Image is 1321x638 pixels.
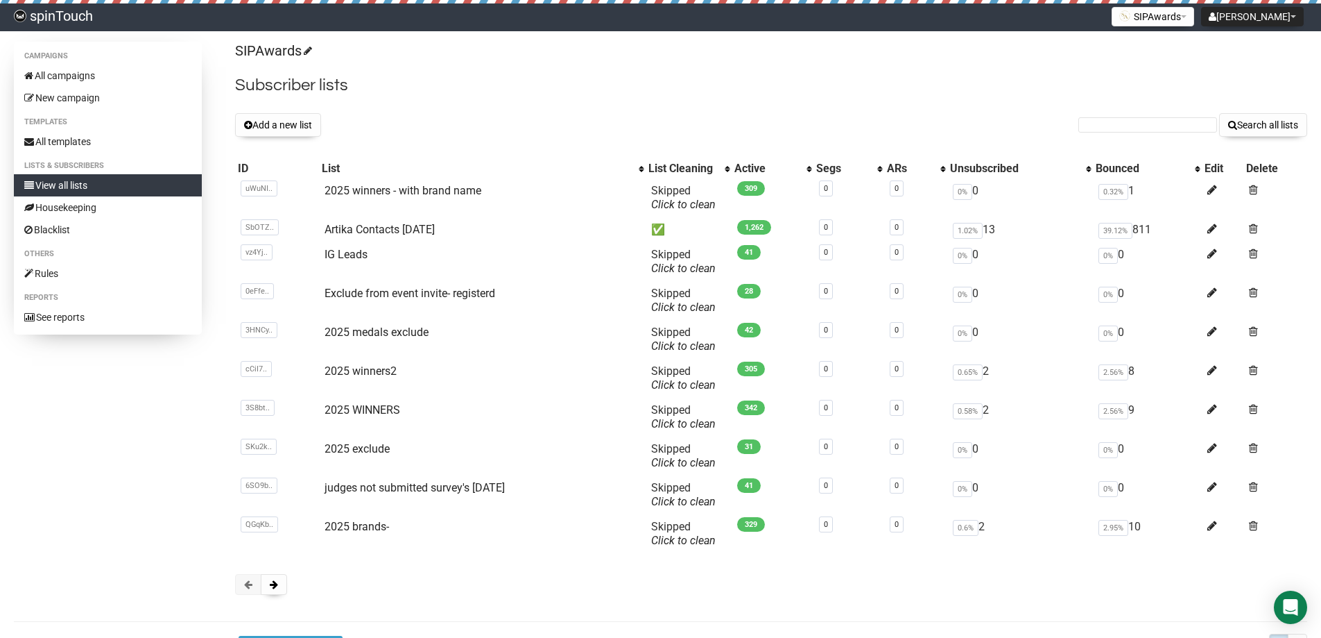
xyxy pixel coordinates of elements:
a: 0 [895,520,899,529]
span: 0% [953,326,972,342]
span: 0% [1098,442,1118,458]
td: ✅ [646,217,732,242]
span: Skipped [651,442,716,469]
span: 41 [737,478,761,493]
span: Skipped [651,248,716,275]
a: 0 [824,248,828,257]
img: 03d9c63169347288d6280a623f817d70 [14,10,26,22]
div: Edit [1205,162,1241,176]
li: Others [14,246,202,262]
span: 0% [1098,248,1118,264]
span: 1.02% [953,223,983,239]
a: Blacklist [14,219,202,241]
span: 342 [737,401,765,415]
a: 2025 winners - with brand name [325,184,481,197]
td: 2 [947,514,1093,553]
td: 2 [947,359,1093,398]
li: Reports [14,289,202,306]
a: 0 [824,442,828,451]
span: Skipped [651,403,716,430]
div: Bounced [1096,162,1188,176]
a: Click to clean [651,262,716,275]
td: 0 [947,476,1093,514]
img: 1.png [1119,10,1130,22]
span: SbOTZ.. [241,219,279,235]
div: Delete [1246,162,1304,176]
div: Active [734,162,800,176]
button: Search all lists [1219,113,1307,137]
a: Click to clean [651,339,716,353]
td: 0 [947,281,1093,320]
span: 0% [953,184,972,200]
span: 0.65% [953,364,983,380]
a: 0 [824,223,828,232]
span: 0% [953,481,972,497]
h2: Subscriber lists [235,73,1307,98]
a: judges not submitted survey's [DATE] [325,481,505,494]
span: 0.58% [953,403,983,419]
th: Segs: No sort applied, activate to apply an ascending sort [813,159,884,178]
a: Click to clean [651,417,716,430]
th: Unsubscribed: No sort applied, activate to apply an ascending sort [947,159,1093,178]
a: Click to clean [651,534,716,547]
span: uWuNI.. [241,181,277,196]
td: 0 [1093,281,1202,320]
span: 41 [737,245,761,260]
a: Click to clean [651,301,716,314]
span: 2.56% [1098,403,1128,419]
a: Click to clean [651,378,716,392]
span: 305 [737,362,765,376]
span: SKu2k.. [241,439,277,455]
a: 2025 WINNERS [325,403,400,417]
li: Lists & subscribers [14,158,202,174]
a: Click to clean [651,495,716,508]
td: 0 [947,437,1093,476]
span: Skipped [651,520,716,547]
span: 309 [737,181,765,196]
a: All campaigns [14,65,202,87]
button: SIPAwards [1112,7,1194,26]
div: ID [238,162,316,176]
a: 0 [824,403,828,412]
th: Edit: No sort applied, sorting is disabled [1202,159,1243,178]
td: 10 [1093,514,1202,553]
a: 0 [895,442,899,451]
li: Campaigns [14,48,202,65]
a: 0 [824,520,828,529]
span: 0% [953,248,972,264]
span: Skipped [651,364,716,392]
a: IG Leads [325,248,368,261]
a: 0 [824,184,828,193]
th: ID: No sort applied, sorting is disabled [235,159,319,178]
a: 0 [895,403,899,412]
td: 0 [947,320,1093,359]
span: 3HNCy.. [241,322,277,338]
div: Open Intercom Messenger [1274,591,1307,624]
span: 3S8bt.. [241,400,275,416]
span: 0.6% [953,520,978,536]
a: 0 [824,326,828,335]
button: [PERSON_NAME] [1201,7,1304,26]
span: 28 [737,284,761,299]
a: 0 [895,287,899,296]
a: Artika Contacts [DATE] [325,223,435,236]
th: Active: No sort applied, activate to apply an ascending sort [732,159,813,178]
a: Click to clean [651,198,716,211]
a: 2025 medals exclude [325,326,429,339]
span: Skipped [651,326,716,353]
a: Housekeeping [14,196,202,219]
td: 0 [1093,437,1202,476]
td: 0 [947,242,1093,281]
a: 0 [895,481,899,490]
th: ARs: No sort applied, activate to apply an ascending sort [884,159,947,178]
span: Skipped [651,481,716,508]
div: Unsubscribed [950,162,1079,176]
th: Bounced: No sort applied, activate to apply an ascending sort [1093,159,1202,178]
td: 2 [947,398,1093,437]
td: 9 [1093,398,1202,437]
a: 0 [824,364,828,373]
th: Delete: No sort applied, sorting is disabled [1243,159,1307,178]
a: SIPAwards [235,42,310,59]
div: List [322,162,632,176]
th: List: No sort applied, activate to apply an ascending sort [319,159,646,178]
